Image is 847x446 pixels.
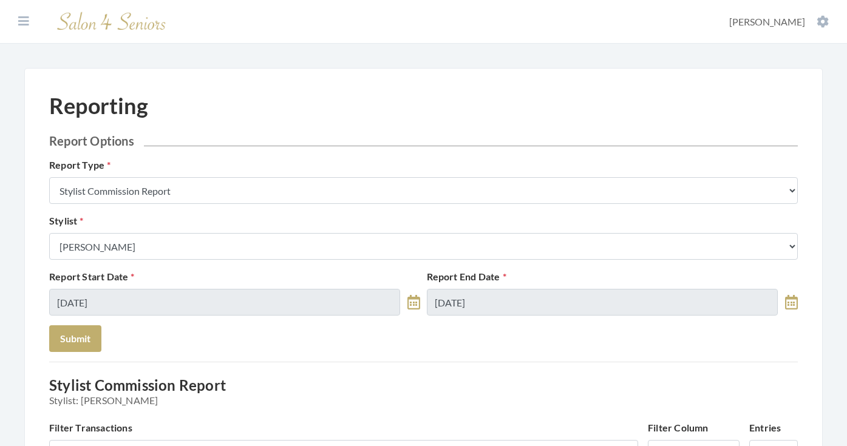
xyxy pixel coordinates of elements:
label: Report End Date [427,269,506,284]
img: Salon 4 Seniors [51,7,172,36]
label: Filter Transactions [49,421,132,435]
h1: Reporting [49,93,148,119]
button: Submit [49,325,101,352]
label: Stylist [49,214,84,228]
button: [PERSON_NAME] [726,15,832,29]
input: Select Date [427,289,778,316]
a: toggle [785,289,798,316]
label: Entries [749,421,781,435]
span: Stylist: [PERSON_NAME] [49,394,798,406]
input: Select Date [49,289,400,316]
a: toggle [407,289,420,316]
label: Report Start Date [49,269,135,284]
label: Filter Column [648,421,709,435]
label: Report Type [49,158,111,172]
span: [PERSON_NAME] [729,16,805,27]
h3: Stylist Commission Report [49,377,798,406]
h2: Report Options [49,133,798,148]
